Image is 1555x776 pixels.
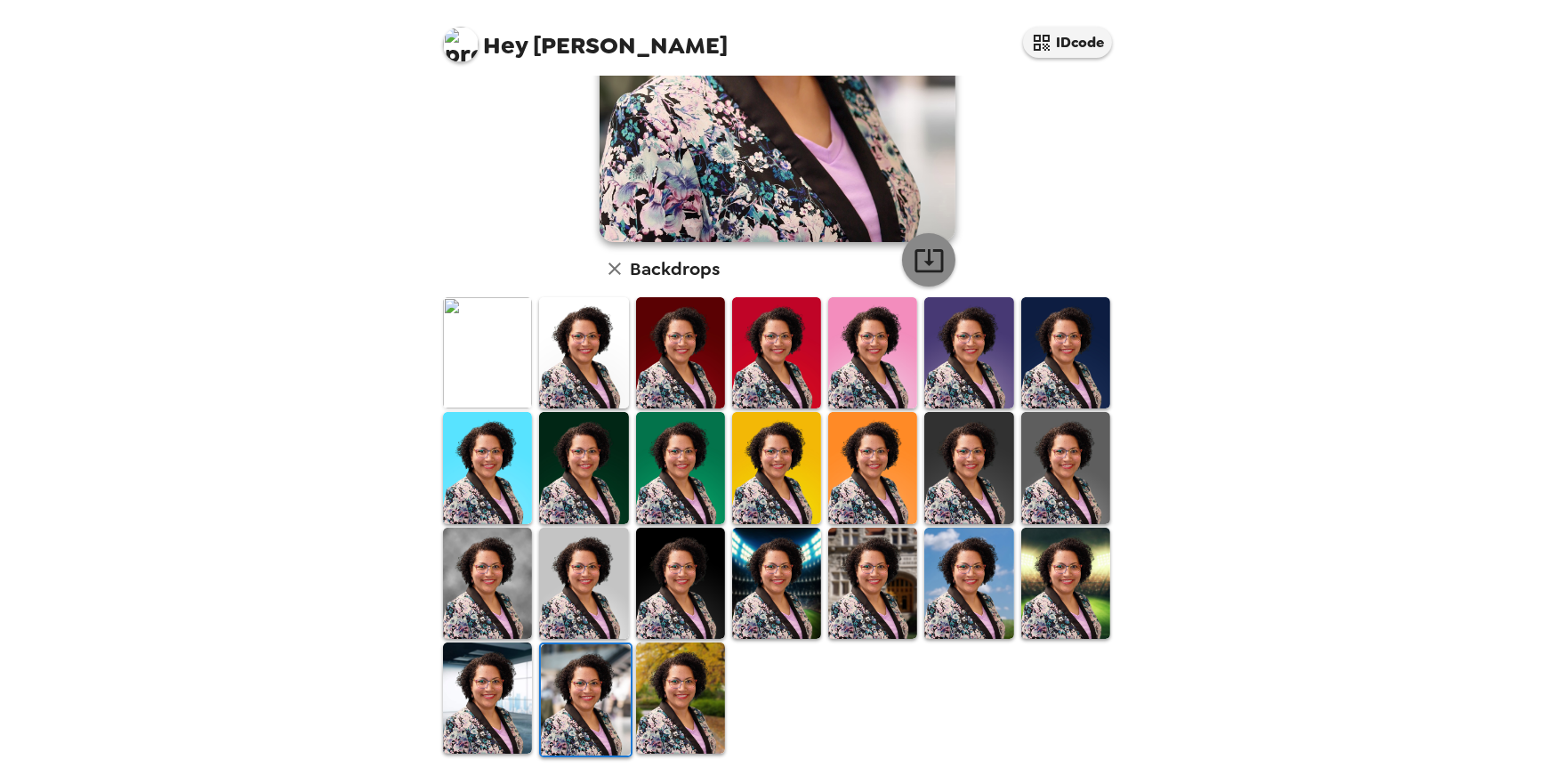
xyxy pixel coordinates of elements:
[443,27,479,62] img: profile pic
[483,29,528,61] span: Hey
[443,297,532,408] img: Original
[1023,27,1112,58] button: IDcode
[443,18,728,58] span: [PERSON_NAME]
[630,255,720,283] h6: Backdrops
